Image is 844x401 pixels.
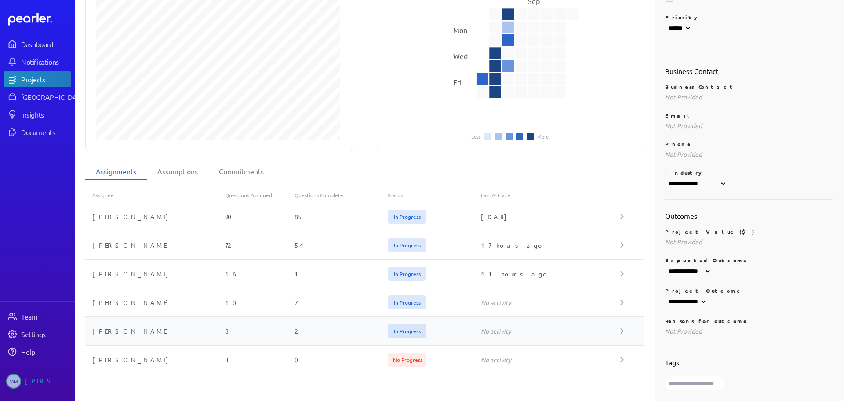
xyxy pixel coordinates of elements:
p: Email [665,112,834,119]
p: Business Contact [665,83,834,90]
span: Not Provided [665,150,702,158]
div: 85 [295,212,388,221]
div: [PERSON_NAME] [25,374,69,389]
li: Assumptions [147,163,208,180]
div: 72 [225,241,295,250]
span: Not Provided [665,93,702,101]
span: Not Provided [665,238,702,246]
div: Assignee [85,191,225,199]
div: 16 [225,269,295,278]
h2: Business Contact [665,66,834,76]
span: No Progress [388,353,426,367]
div: 90 [225,212,295,221]
span: Not Provided [665,121,702,129]
div: [GEOGRAPHIC_DATA] [21,92,87,101]
div: No activity [481,355,621,364]
div: 3 [225,355,295,364]
h2: Outcomes [665,210,834,221]
a: Documents [4,124,71,140]
p: Project Value ($) [665,228,834,235]
div: 0 [295,355,388,364]
text: Fri [453,77,461,86]
span: In Progress [388,267,426,281]
li: Assignments [85,163,147,180]
p: Phone [665,140,834,147]
div: Dashboard [21,40,70,48]
span: In Progress [388,210,426,224]
div: 2 [295,327,388,335]
div: [PERSON_NAME] [85,269,225,278]
a: Dashboard [8,13,71,26]
div: 17 hours ago [481,241,621,250]
div: [PERSON_NAME] [85,241,225,250]
div: 10 [225,298,295,307]
div: 54 [295,241,388,250]
div: [PERSON_NAME] [85,298,225,307]
p: Project Outcome [665,287,834,294]
li: Less [471,134,481,139]
div: Help [21,347,70,356]
div: 7 [295,298,388,307]
div: 1 [295,269,388,278]
p: Industry [665,169,834,176]
a: [GEOGRAPHIC_DATA] [4,89,71,105]
div: Questions Complete [295,191,388,199]
div: Notifications [21,57,70,66]
span: Not Provided [665,327,702,335]
p: Priority [665,14,834,21]
div: 8 [225,327,295,335]
div: Insights [21,110,70,119]
span: Michelle Manuel [6,374,21,389]
div: Questions Assigned [225,191,295,199]
a: Team [4,309,71,324]
span: In Progress [388,324,426,338]
div: [PERSON_NAME] [85,355,225,364]
div: Settings [21,330,70,338]
a: Dashboard [4,36,71,52]
a: Help [4,344,71,360]
text: Mon [453,26,467,34]
p: Reasons for outcome [665,317,834,324]
span: In Progress [388,238,426,252]
span: In Progress [388,295,426,309]
div: Last Activity [481,191,621,199]
a: Settings [4,326,71,342]
div: [PERSON_NAME] [85,327,225,335]
div: Documents [21,128,70,136]
a: MM[PERSON_NAME] [4,370,71,392]
div: Team [21,312,70,321]
input: Type here to add tags [665,376,725,390]
li: Commitments [208,163,274,180]
li: More [537,134,549,139]
div: No activity [481,298,621,307]
div: No activity [481,327,621,335]
div: Status [388,191,481,199]
text: Wed [453,52,467,60]
div: 11 hours ago [481,269,621,278]
h2: Tags [665,357,834,368]
a: Insights [4,107,71,122]
div: [PERSON_NAME] [85,212,225,221]
div: [DATE] [481,212,621,221]
a: Notifications [4,54,71,70]
div: Projects [21,75,70,84]
a: Projects [4,71,71,87]
p: Expected Outcome [665,257,834,264]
